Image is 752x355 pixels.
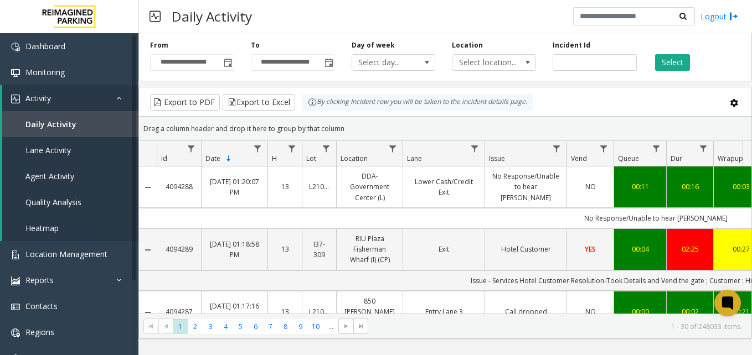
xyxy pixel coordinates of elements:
span: Select day... [352,55,419,70]
a: Collapse Details [139,183,157,192]
img: 'icon' [11,328,20,337]
label: Incident Id [553,40,590,50]
kendo-pager-info: 1 - 30 of 248033 items [375,322,740,331]
a: 00:16 [673,181,707,192]
label: Location [452,40,483,50]
a: 00:02 [673,306,707,317]
a: I37-309 [309,239,329,260]
label: To [251,40,260,50]
span: Location [341,154,368,163]
span: Agent Activity [25,171,74,181]
a: Lane Filter Menu [467,141,482,156]
span: Id [161,154,167,163]
span: Lot [306,154,316,163]
a: Quality Analysis [2,189,138,215]
a: Lower Cash/Credit Exit [410,176,478,197]
span: Activity [25,93,51,103]
img: 'icon' [11,276,20,285]
a: 13 [275,306,295,317]
a: L21091600 [309,306,329,317]
span: Reports [25,275,54,285]
a: NO [574,181,607,192]
a: Activity [2,85,138,111]
a: NO [574,306,607,317]
a: Collapse Details [139,308,157,317]
span: Toggle popup [322,55,334,70]
img: 'icon' [11,302,20,311]
span: Page 11 [323,319,338,334]
a: 00:11 [621,181,660,192]
span: YES [585,244,596,254]
span: Quality Analysis [25,197,81,207]
a: Queue Filter Menu [649,141,664,156]
a: Id Filter Menu [184,141,199,156]
a: Vend Filter Menu [596,141,611,156]
a: [DATE] 01:17:16 PM [208,301,261,322]
span: H [272,154,277,163]
a: Issue Filter Menu [549,141,564,156]
a: Collapse Details [139,246,157,254]
span: Lane Activity [25,145,71,155]
span: Heatmap [25,223,59,233]
a: Entry Lane 3 [410,306,478,317]
div: Drag a column header and drop it here to group by that column [139,119,751,138]
a: [DATE] 01:20:07 PM [208,176,261,197]
span: Wrapup [718,154,743,163]
a: 4094288 [163,181,194,192]
img: logout [729,11,738,22]
a: Location Filter Menu [385,141,400,156]
a: Lane Activity [2,137,138,163]
span: Lane [407,154,422,163]
a: YES [574,244,607,254]
a: H Filter Menu [285,141,300,156]
div: 02:25 [673,244,707,254]
span: Page 5 [233,319,248,334]
span: Sortable [224,154,233,163]
span: Dashboard [25,41,65,51]
a: Date Filter Menu [250,141,265,156]
label: From [150,40,168,50]
span: Location Management [25,249,107,259]
span: Page 9 [293,319,308,334]
a: 4094289 [163,244,194,254]
a: 4094287 [163,306,194,317]
a: Exit [410,244,478,254]
a: 850 [PERSON_NAME] (L) [343,296,396,328]
a: Call dropped [492,306,560,317]
a: Lot Filter Menu [319,141,334,156]
a: 13 [275,181,295,192]
span: Go to the next page [342,322,351,331]
a: 00:04 [621,244,660,254]
span: Daily Activity [25,119,76,129]
img: 'icon' [11,250,20,259]
a: Dur Filter Menu [696,141,711,156]
span: Select location... [452,55,519,70]
span: Page 8 [278,319,293,334]
span: Page 2 [188,319,203,334]
a: Daily Activity [2,111,138,137]
a: Hotel Customer [492,244,560,254]
span: Go to the last page [353,319,368,334]
span: Toggle popup [222,55,234,70]
span: Go to the last page [357,322,365,331]
img: pageIcon [150,3,161,30]
span: Dur [671,154,682,163]
label: Day of week [352,40,395,50]
span: Page 1 [173,319,188,334]
img: infoIcon.svg [308,98,317,107]
span: Page 3 [203,319,218,334]
img: 'icon' [11,43,20,51]
span: Date [205,154,220,163]
span: NO [585,182,596,191]
a: Agent Activity [2,163,138,189]
a: 00:00 [621,306,660,317]
span: Queue [618,154,639,163]
a: 13 [275,244,295,254]
button: Export to Excel [223,94,295,111]
span: Regions [25,327,54,337]
a: RIU Plaza Fisherman Wharf (I) (CP) [343,233,396,265]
